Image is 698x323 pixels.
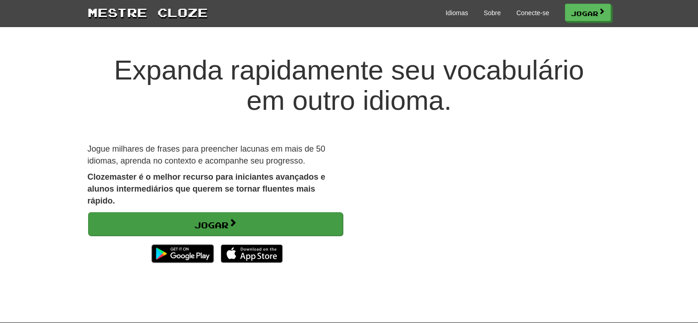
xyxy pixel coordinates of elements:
font: Jogar [194,220,229,230]
font: em outro idioma. [246,85,452,116]
font: Clozemaster é o melhor recurso para iniciantes avançados e alunos intermediários que querem se to... [88,172,325,205]
img: Download_on_the_App_Store_Badge_US-UK_135x40-25178aeef6eb6b83b96f5f2d004eda3bffbb37122de64afbaef7... [221,244,283,263]
font: Jogar [571,9,598,17]
font: Jogue milhares de frases para preencher lacunas em mais de 50 idiomas, aprenda no contexto e acom... [88,144,325,165]
font: Expanda rapidamente seu vocabulário [114,55,584,85]
a: Jogar [88,212,343,236]
font: Conecte-se [516,9,549,17]
font: Idiomas [446,9,468,17]
a: Conecte-se [516,8,549,17]
font: Mestre Cloze [88,5,208,19]
a: Jogar [565,4,611,21]
img: Obtenha no Google Play [147,240,218,267]
a: Idiomas [446,8,468,17]
font: Sobre [484,9,501,17]
a: Mestre Cloze [88,4,208,21]
a: Sobre [484,8,501,17]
